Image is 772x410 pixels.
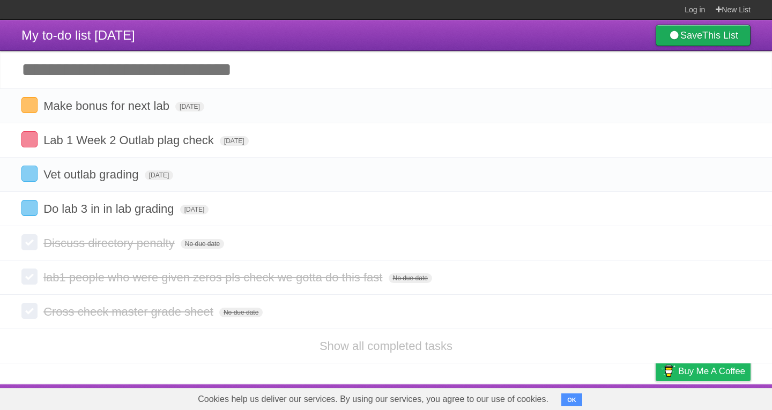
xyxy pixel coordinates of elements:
[43,271,385,284] span: lab1 people who were given zeros pls check we gotta do this fast
[21,97,38,113] label: Done
[561,393,582,406] button: OK
[21,28,135,42] span: My to-do list [DATE]
[656,25,751,46] a: SaveThis List
[642,387,670,407] a: Privacy
[702,30,738,41] b: This List
[43,99,172,113] span: Make bonus for next lab
[175,102,204,111] span: [DATE]
[548,387,592,407] a: Developers
[181,239,224,249] span: No due date
[605,387,629,407] a: Terms
[21,131,38,147] label: Done
[21,234,38,250] label: Done
[43,133,217,147] span: Lab 1 Week 2 Outlab plag check
[683,387,751,407] a: Suggest a feature
[661,362,675,380] img: Buy me a coffee
[43,202,176,215] span: Do lab 3 in in lab grading
[656,361,751,381] a: Buy me a coffee
[43,305,216,318] span: Cross check master grade sheet
[145,170,174,180] span: [DATE]
[219,308,263,317] span: No due date
[21,200,38,216] label: Done
[21,303,38,319] label: Done
[389,273,432,283] span: No due date
[180,205,209,214] span: [DATE]
[43,236,177,250] span: Discuss directory penalty
[678,362,745,381] span: Buy me a coffee
[220,136,249,146] span: [DATE]
[513,387,536,407] a: About
[187,389,559,410] span: Cookies help us deliver our services. By using our services, you agree to our use of cookies.
[21,166,38,182] label: Done
[21,269,38,285] label: Done
[320,339,452,353] a: Show all completed tasks
[43,168,141,181] span: Vet outlab grading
